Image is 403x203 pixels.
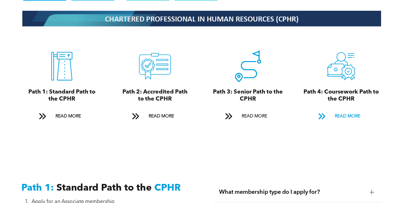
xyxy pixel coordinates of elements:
[314,110,369,122] a: READ MORE
[304,89,379,102] span: Path 4: Coursework Path to the CPHR
[128,110,182,122] a: READ MORE
[146,110,176,122] span: READ MORE
[213,89,283,102] span: Path 3: Senior Path to the CPHR
[219,189,364,196] span: What membership type do I apply for?
[239,110,269,122] span: READ MORE
[221,110,275,122] a: READ MORE
[53,110,83,122] span: READ MORE
[122,89,187,102] span: Path 2: Accredited Path to the CPHR
[56,183,152,193] span: Standard Path to the
[34,110,89,122] a: READ MORE
[28,89,95,102] span: Path 1: Standard Path to the CPHR
[154,183,181,193] span: CPHR
[333,110,363,122] span: READ MORE
[21,183,54,193] span: Path 1:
